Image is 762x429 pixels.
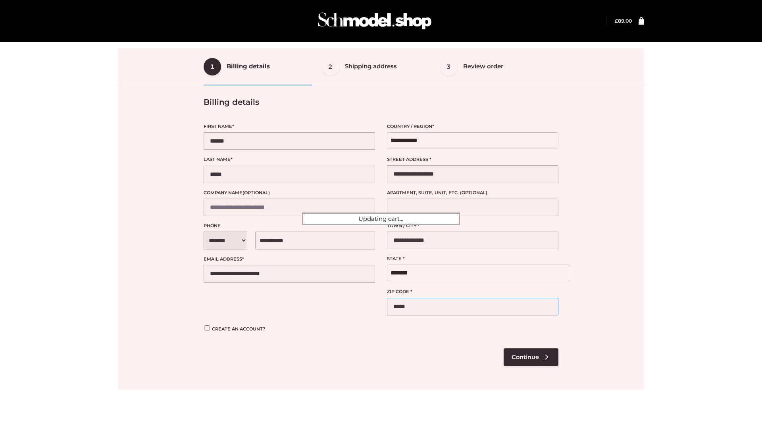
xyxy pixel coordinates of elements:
span: £ [615,18,618,24]
a: £89.00 [615,18,632,24]
img: Schmodel Admin 964 [315,5,434,37]
div: Updating cart... [302,213,460,225]
bdi: 89.00 [615,18,632,24]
